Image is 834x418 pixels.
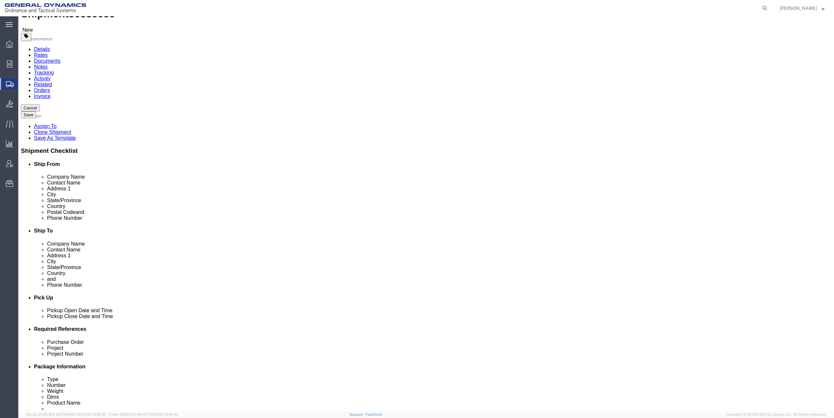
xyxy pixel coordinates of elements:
span: Client: 2025.16.0-8fc0770 [108,412,178,416]
span: Copyright © [DATE]-[DATE] Agistix Inc., All Rights Reserved [726,412,826,417]
span: [DATE] 10:40:19 [152,412,178,416]
span: [DATE] 10:56:16 [80,412,106,416]
a: Feedback [366,412,382,416]
span: Server: 2025.16.0-82789e55714 [26,412,106,416]
button: [PERSON_NAME] [779,4,825,12]
iframe: FS Legacy Container [18,16,834,411]
a: Support [349,412,366,416]
span: Timothy Kilraine [780,5,817,12]
img: logo [5,3,86,13]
